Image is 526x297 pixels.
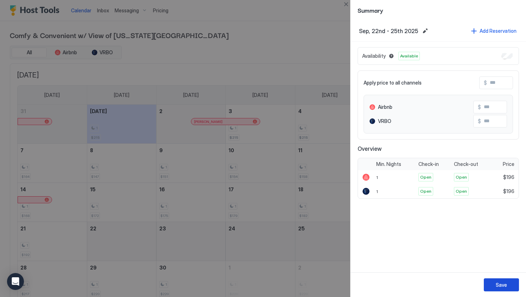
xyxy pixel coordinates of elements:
[376,161,401,167] span: Min. Nights
[418,161,439,167] span: Check-in
[364,80,422,86] span: Apply price to all channels
[484,80,487,86] span: $
[503,161,514,167] span: Price
[503,174,514,180] span: $196
[378,104,392,110] span: Airbnb
[7,273,24,290] div: Open Intercom Messenger
[478,118,481,124] span: $
[456,188,467,194] span: Open
[484,278,519,291] button: Save
[470,26,518,36] button: Add Reservation
[480,27,517,35] div: Add Reservation
[362,53,386,59] span: Availability
[376,175,378,180] span: 1
[400,53,418,59] span: Available
[358,145,519,152] span: Overview
[359,27,418,35] span: Sep, 22nd - 25th 2025
[456,174,467,180] span: Open
[421,27,429,35] button: Edit date range
[454,161,478,167] span: Check-out
[496,281,507,289] div: Save
[420,188,431,194] span: Open
[387,52,396,60] button: Blocked dates override all pricing rules and remain unavailable until manually unblocked
[376,189,378,194] span: 1
[378,118,391,124] span: VRBO
[478,104,481,110] span: $
[358,6,519,14] span: Summary
[420,174,431,180] span: Open
[503,188,514,194] span: $196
